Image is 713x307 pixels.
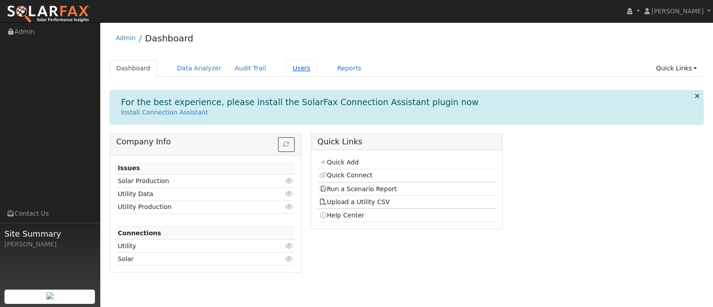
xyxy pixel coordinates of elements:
i: Click to view [285,191,293,197]
a: Quick Links [649,60,704,77]
td: Utility Production [116,201,266,213]
td: Solar Production [116,175,266,188]
h5: Company Info [116,137,295,147]
strong: Issues [118,164,140,172]
a: Quick Add [319,159,359,166]
a: Users [286,60,317,77]
a: Run a Scenario Report [319,185,397,192]
td: Solar [116,253,266,266]
i: Click to view [285,256,293,262]
span: Site Summary [4,228,95,240]
div: [PERSON_NAME] [4,240,95,249]
strong: Connections [118,229,161,237]
img: retrieve [46,292,53,299]
h5: Quick Links [317,137,496,147]
td: Utility [116,240,266,253]
a: Dashboard [110,60,157,77]
a: Audit Trail [228,60,273,77]
i: Click to view [285,243,293,249]
a: Reports [331,60,368,77]
a: Quick Connect [319,172,373,179]
a: Upload a Utility CSV [319,198,390,205]
i: Click to view [285,178,293,184]
span: [PERSON_NAME] [652,8,704,15]
a: Install Connection Assistant [121,109,208,116]
a: Help Center [319,212,365,219]
a: Dashboard [145,33,193,44]
img: SolarFax [7,5,90,24]
td: Utility Data [116,188,266,201]
i: Click to view [285,204,293,210]
h1: For the best experience, please install the SolarFax Connection Assistant plugin now [121,97,479,107]
a: Data Analyzer [170,60,228,77]
a: Admin [116,34,136,41]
